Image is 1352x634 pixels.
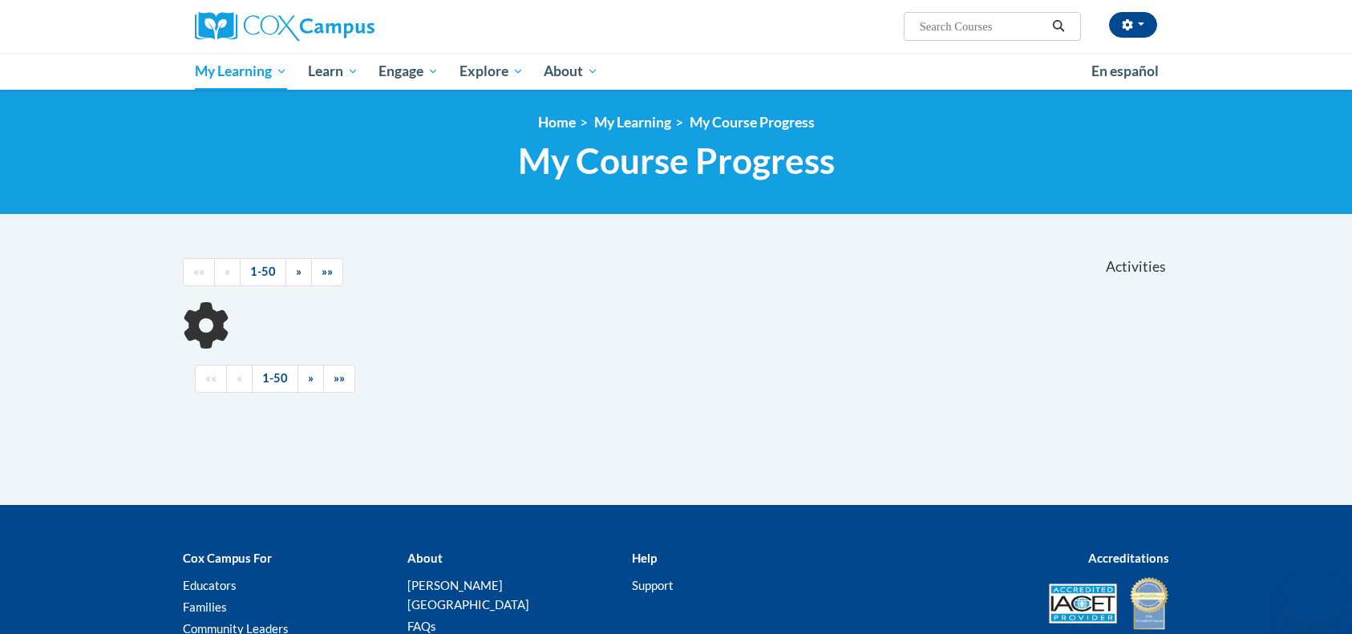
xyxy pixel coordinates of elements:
a: Next [285,258,312,286]
b: Accreditations [1088,551,1169,565]
a: Engage [368,53,449,90]
a: Explore [449,53,534,90]
a: Next [298,365,324,393]
span: » [308,371,314,385]
a: 1-50 [240,258,286,286]
a: Begining [183,258,215,286]
b: Cox Campus For [183,551,272,565]
span: »» [322,265,333,278]
a: Begining [195,365,227,393]
a: Learn [298,53,369,90]
b: Help [632,551,657,565]
a: FAQs [407,619,436,633]
span: « [237,371,242,385]
button: Search [1046,17,1071,36]
a: My Learning [184,53,298,90]
button: Account Settings [1109,12,1157,38]
span: Engage [378,62,439,81]
a: Cox Campus [195,12,500,41]
iframe: Button to launch messaging window [1288,570,1339,621]
a: 1-50 [252,365,298,393]
img: IDA® Accredited [1129,575,1169,632]
span: About [544,62,598,81]
span: Activities [1106,258,1166,276]
span: « [225,265,230,278]
a: Previous [226,365,253,393]
a: Support [632,578,674,592]
a: About [534,53,609,90]
input: Search Courses [918,17,1046,36]
a: Previous [214,258,241,286]
a: Home [538,114,576,131]
a: [PERSON_NAME][GEOGRAPHIC_DATA] [407,578,529,612]
span: «« [205,371,217,385]
a: Educators [183,578,237,592]
img: Cox Campus [195,12,374,41]
a: End [323,365,355,393]
span: My Course Progress [518,139,835,182]
span: » [296,265,302,278]
span: Learn [308,62,358,81]
span: »» [334,371,345,385]
span: En español [1091,63,1159,79]
a: Families [183,600,227,614]
a: My Learning [594,114,671,131]
a: En español [1081,55,1169,88]
span: My Learning [195,62,287,81]
a: My Course Progress [690,114,815,131]
span: «« [193,265,204,278]
div: Main menu [171,53,1181,90]
a: End [311,258,343,286]
b: About [407,551,443,565]
img: Accredited IACET® Provider [1049,584,1117,624]
span: Explore [459,62,524,81]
